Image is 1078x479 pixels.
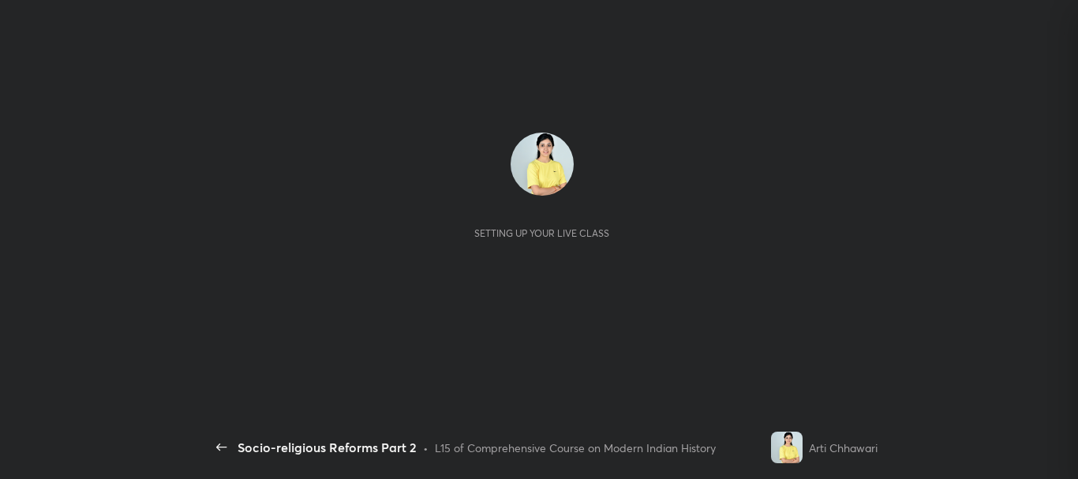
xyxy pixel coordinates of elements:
div: Arti Chhawari [809,440,878,456]
div: L15 of Comprehensive Course on Modern Indian History [435,440,716,456]
div: Socio-religious Reforms Part 2 [238,438,417,457]
div: • [423,440,429,456]
img: f9cedfd879bc469590c381557314c459.jpg [511,133,574,196]
div: Setting up your live class [474,227,609,239]
img: f9cedfd879bc469590c381557314c459.jpg [771,432,803,463]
